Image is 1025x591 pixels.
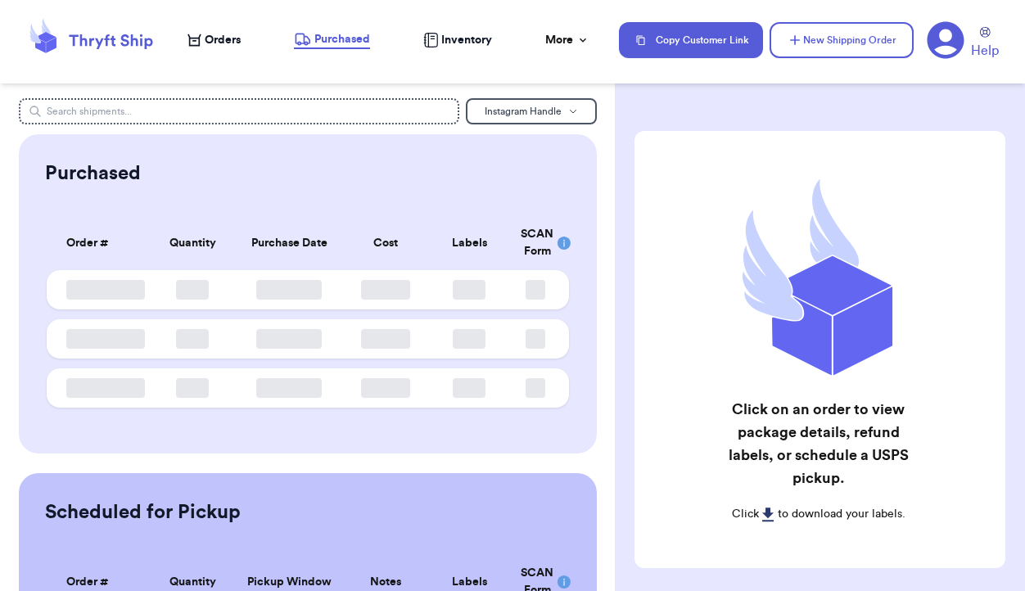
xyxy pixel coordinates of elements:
[151,216,234,270] th: Quantity
[344,216,427,270] th: Cost
[545,32,589,48] div: More
[19,98,459,124] input: Search shipments...
[485,106,562,116] span: Instagram Handle
[47,216,151,270] th: Order #
[521,226,549,260] div: SCAN Form
[971,41,999,61] span: Help
[45,499,241,526] h2: Scheduled for Pickup
[187,32,241,48] a: Orders
[294,31,370,49] a: Purchased
[716,398,921,489] h2: Click on an order to view package details, refund labels, or schedule a USPS pickup.
[205,32,241,48] span: Orders
[423,32,492,48] a: Inventory
[234,216,344,270] th: Purchase Date
[716,506,921,522] p: Click to download your labels.
[466,98,597,124] button: Instagram Handle
[770,22,914,58] button: New Shipping Order
[619,22,763,58] button: Copy Customer Link
[971,27,999,61] a: Help
[427,216,511,270] th: Labels
[314,31,370,47] span: Purchased
[45,160,141,187] h2: Purchased
[441,32,492,48] span: Inventory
